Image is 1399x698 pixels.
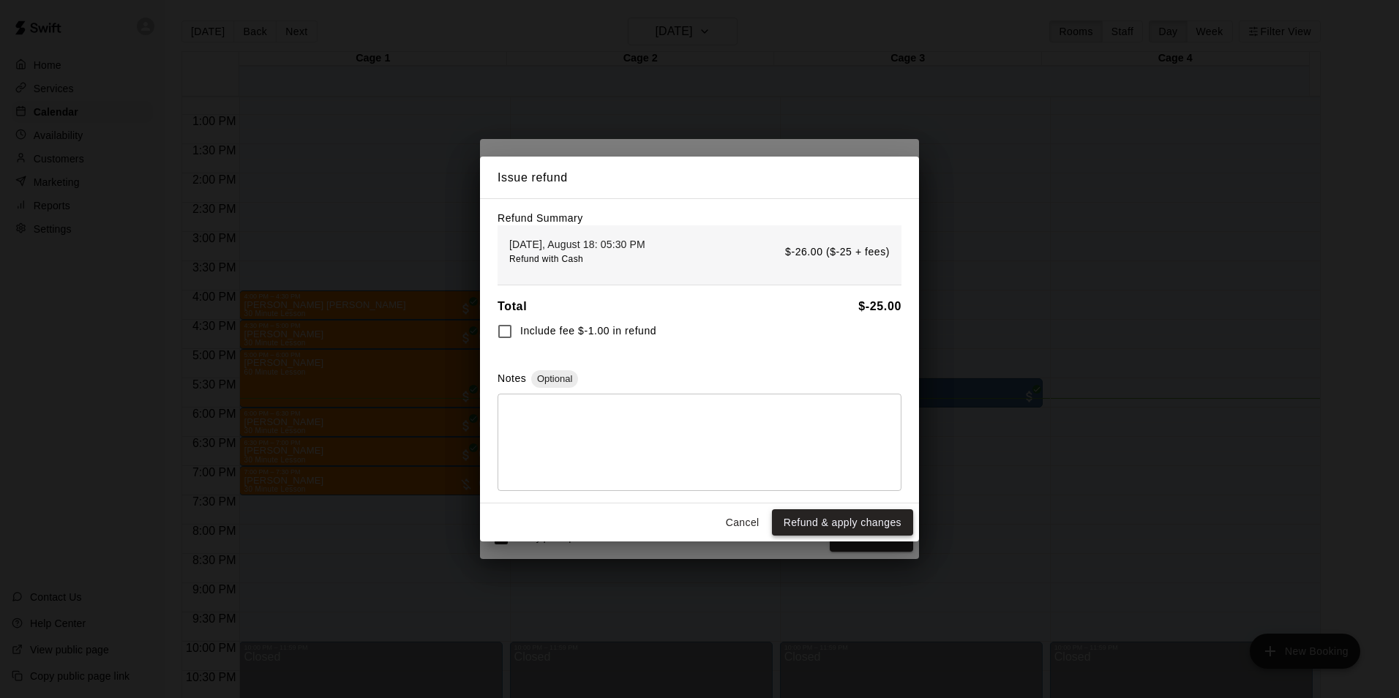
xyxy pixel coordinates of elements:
[498,297,527,316] h6: Total
[520,323,656,339] span: Include fee $-1.00 in refund
[498,372,526,384] label: Notes
[772,509,913,536] button: Refund & apply changes
[480,157,919,199] h2: Issue refund
[498,212,583,224] label: Refund Summary
[785,244,890,260] p: $-26.00 ($-25 + fees)
[719,509,766,536] button: Cancel
[509,254,583,264] span: Refund with Cash
[509,237,645,252] p: [DATE], August 18: 05:30 PM
[531,373,578,384] span: Optional
[858,297,901,316] h6: $ -25.00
